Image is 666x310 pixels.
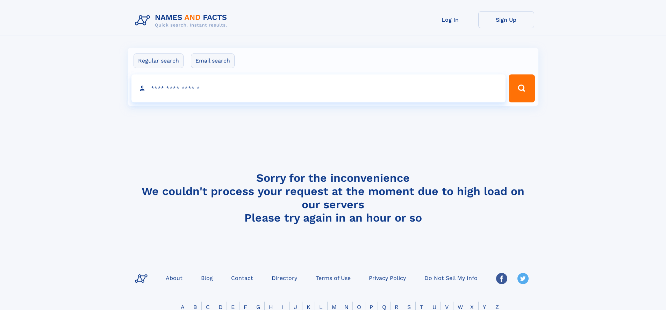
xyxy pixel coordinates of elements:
button: Search Button [509,74,535,102]
img: Twitter [517,273,529,284]
a: About [163,273,185,283]
h4: Sorry for the inconvenience We couldn't process your request at the moment due to high load on ou... [132,171,534,224]
a: Privacy Policy [366,273,409,283]
a: Blog [198,273,216,283]
a: Log In [422,11,478,28]
a: Directory [269,273,300,283]
label: Email search [191,53,235,68]
input: search input [131,74,506,102]
a: Sign Up [478,11,534,28]
label: Regular search [134,53,184,68]
img: Logo Names and Facts [132,11,233,30]
img: Facebook [496,273,507,284]
a: Do Not Sell My Info [422,273,480,283]
a: Terms of Use [313,273,353,283]
a: Contact [228,273,256,283]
